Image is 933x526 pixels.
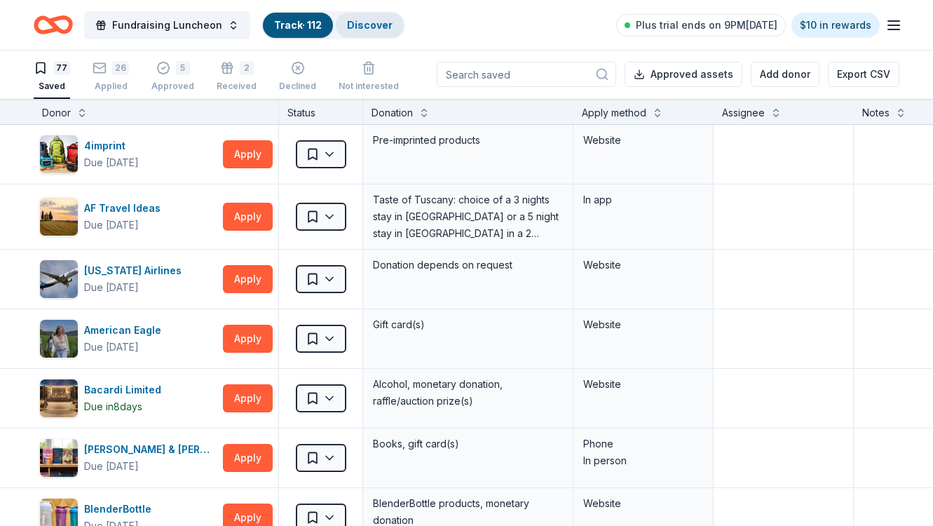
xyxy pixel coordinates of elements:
[339,81,399,92] div: Not interested
[437,62,616,87] input: Search saved
[93,81,129,92] div: Applied
[34,55,70,99] button: 77Saved
[39,379,217,418] button: Image for Bacardi LimitedBacardi LimitedDue in8days
[40,135,78,173] img: Image for 4imprint
[372,255,564,275] div: Donation depends on request
[261,11,405,39] button: Track· 112Discover
[112,17,222,34] span: Fundraising Luncheon
[372,130,564,150] div: Pre-imprinted products
[40,260,78,298] img: Image for Alaska Airlines
[583,132,703,149] div: Website
[636,17,777,34] span: Plus trial ends on 9PM[DATE]
[151,81,194,92] div: Approved
[84,501,157,518] div: BlenderBottle
[223,325,273,353] button: Apply
[791,13,880,38] a: $10 in rewards
[40,320,78,358] img: Image for American Eagle
[751,62,819,87] button: Add donor
[84,200,166,217] div: AF Travel Ideas
[223,140,273,168] button: Apply
[347,19,393,31] a: Discover
[84,441,217,458] div: [PERSON_NAME] & [PERSON_NAME]
[84,382,167,398] div: Bacardi Limited
[625,62,742,87] button: Approved assets
[40,198,78,236] img: Image for AF Travel Ideas
[223,203,273,231] button: Apply
[40,439,78,477] img: Image for Barnes & Noble
[84,279,139,296] div: Due [DATE]
[93,55,129,99] button: 26Applied
[39,197,217,236] button: Image for AF Travel IdeasAF Travel IdeasDue [DATE]
[84,322,167,339] div: American Eagle
[274,19,322,31] a: Track· 112
[34,8,73,41] a: Home
[39,319,217,358] button: Image for American EagleAmerican EagleDue [DATE]
[583,257,703,274] div: Website
[828,62,899,87] button: Export CSV
[176,61,190,75] div: 5
[151,55,194,99] button: 5Approved
[40,379,78,417] img: Image for Bacardi Limited
[217,81,257,92] div: Received
[279,99,363,124] div: Status
[39,259,217,299] button: Image for Alaska Airlines[US_STATE] AirlinesDue [DATE]
[339,55,399,99] button: Not interested
[616,14,786,36] a: Plus trial ends on 9PM[DATE]
[34,81,70,92] div: Saved
[583,452,703,469] div: In person
[84,458,139,475] div: Due [DATE]
[223,384,273,412] button: Apply
[372,190,564,243] div: Taste of Tuscany: choice of a 3 nights stay in [GEOGRAPHIC_DATA] or a 5 night stay in [GEOGRAPHIC...
[112,61,129,75] div: 26
[53,61,70,75] div: 77
[279,81,316,92] div: Declined
[372,434,564,454] div: Books, gift card(s)
[372,315,564,335] div: Gift card(s)
[722,104,765,121] div: Assignee
[39,438,217,478] button: Image for Barnes & Noble[PERSON_NAME] & [PERSON_NAME]Due [DATE]
[223,444,273,472] button: Apply
[84,154,139,171] div: Due [DATE]
[583,191,703,208] div: In app
[84,11,250,39] button: Fundraising Luncheon
[583,316,703,333] div: Website
[583,495,703,512] div: Website
[582,104,646,121] div: Apply method
[84,398,142,415] div: Due in 8 days
[42,104,71,121] div: Donor
[862,104,890,121] div: Notes
[583,436,703,452] div: Phone
[84,217,139,234] div: Due [DATE]
[39,135,217,174] button: Image for 4imprint4imprintDue [DATE]
[84,137,139,154] div: 4imprint
[279,55,316,99] button: Declined
[223,265,273,293] button: Apply
[372,375,564,411] div: Alcohol, monetary donation, raffle/auction prize(s)
[84,262,187,279] div: [US_STATE] Airlines
[240,61,254,75] div: 2
[583,376,703,393] div: Website
[84,339,139,356] div: Due [DATE]
[217,55,257,99] button: 2Received
[372,104,413,121] div: Donation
